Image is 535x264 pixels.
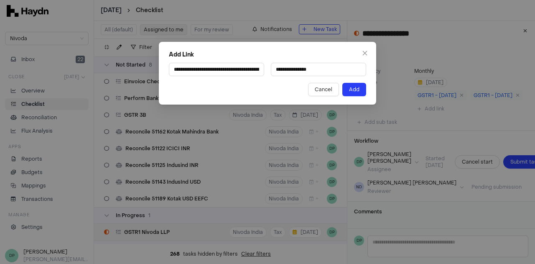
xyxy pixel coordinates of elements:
button: Add [342,83,366,96]
span: Cancel [315,85,332,94]
span: Add [349,85,359,94]
span: close [362,50,368,56]
button: Close [358,46,372,60]
button: Cancel [308,83,339,96]
div: Add Link [169,50,366,59]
